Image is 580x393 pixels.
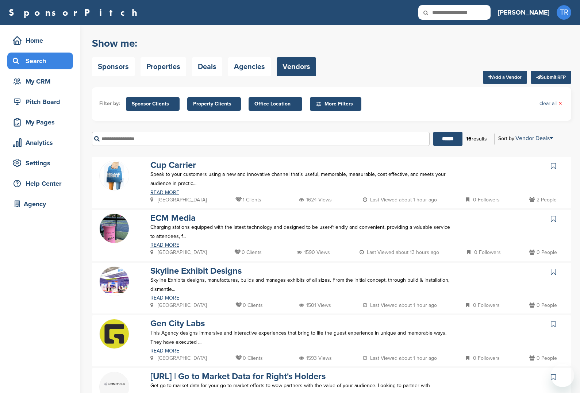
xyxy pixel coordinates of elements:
a: [URL] | Go to Market Data for Right's Holders [150,371,326,382]
a: Search [7,53,73,69]
a: Agency [7,196,73,212]
div: My CRM [11,75,73,88]
a: READ MORE [150,296,452,301]
p: Charging stations equipped with the latest technology and designed to be user-friendly and conven... [150,223,452,241]
a: Properties [141,57,186,76]
p: 0 People [529,301,557,310]
div: Pitch Board [11,95,73,108]
a: Gen City Labs [150,318,205,329]
p: 1590 Views [297,248,330,257]
div: Analytics [11,136,73,149]
div: Help Center [11,177,73,190]
div: My Pages [11,116,73,129]
p: 0 Followers [467,248,501,257]
a: Skyline Exhibit Designs [150,266,242,276]
span: Sponsor Clients [132,100,174,108]
a: SponsorPitch [9,8,142,17]
span: TR [557,5,571,20]
img: Cup carrier [100,161,129,190]
a: [PERSON_NAME] [498,4,549,20]
a: clear all× [539,100,562,108]
p: Skyline Exhibits designs, manufactures, builds and manages exhibits of all sizes. From the initia... [150,276,452,294]
p: Speak to your customers using a new and innovative channel that’s useful, memorable, measurable, ... [150,170,452,188]
p: 1593 Views [299,354,332,363]
p: [GEOGRAPHIC_DATA] [150,195,207,204]
span: × [558,100,562,108]
p: [GEOGRAPHIC_DATA] [150,301,207,310]
p: 1 Clients [235,195,261,204]
b: 16 [466,136,472,142]
p: 0 Clients [234,248,262,257]
p: Last Viewed about 13 hours ago [360,248,439,257]
p: 0 People [529,354,557,363]
h3: [PERSON_NAME] [498,7,549,18]
span: Office Location [254,100,296,108]
a: Add a Vendor [483,71,527,84]
img: The dink charger [100,214,129,243]
p: 0 Clients [235,354,263,363]
p: 1501 Views [299,301,331,310]
a: Vendor Deals [515,135,553,142]
a: Help Center [7,175,73,192]
iframe: Button to launch messaging window [551,364,574,387]
a: Agencies [228,57,271,76]
span: More Filters [316,100,358,108]
div: Sort by: [498,135,553,141]
a: Deals [192,57,222,76]
p: 1624 Views [299,195,332,204]
a: Submit RFP [531,71,571,84]
p: [GEOGRAPHIC_DATA] [150,354,207,363]
a: READ MORE [150,243,452,248]
p: [GEOGRAPHIC_DATA] [150,248,207,257]
p: 0 Followers [466,195,500,204]
img: Skyline webinar behind scenes exhibitorlive2023 [100,267,129,294]
a: READ MORE [150,190,452,195]
span: Property Clients [193,100,235,108]
p: This Agency designs immersive and interactive experiences that bring to life the guest experience... [150,328,452,347]
div: Settings [11,157,73,170]
h2: Show me: [92,37,316,50]
div: Agency [11,197,73,211]
div: Home [11,34,73,47]
a: ECM Media [150,213,196,223]
a: Settings [7,155,73,172]
a: Pitch Board [7,93,73,110]
li: Filter by: [99,100,120,108]
p: 0 Followers [466,301,500,310]
p: 2 People [529,195,557,204]
p: 0 Followers [466,354,500,363]
a: My Pages [7,114,73,131]
a: Home [7,32,73,49]
p: Last Viewed about 1 hour ago [363,301,437,310]
a: Vendors [277,57,316,76]
a: READ MORE [150,348,452,354]
p: Last Viewed about 1 hour ago [363,195,437,204]
p: 0 Clients [235,301,263,310]
div: results [462,133,491,145]
img: Ovugz6qm 400x400 [100,319,129,348]
a: My CRM [7,73,73,90]
div: Search [11,54,73,68]
a: Analytics [7,134,73,151]
p: 0 People [529,248,557,257]
p: Last Viewed about 1 hour ago [363,354,437,363]
a: Sponsors [92,57,135,76]
a: Cup Carrier [150,160,196,170]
